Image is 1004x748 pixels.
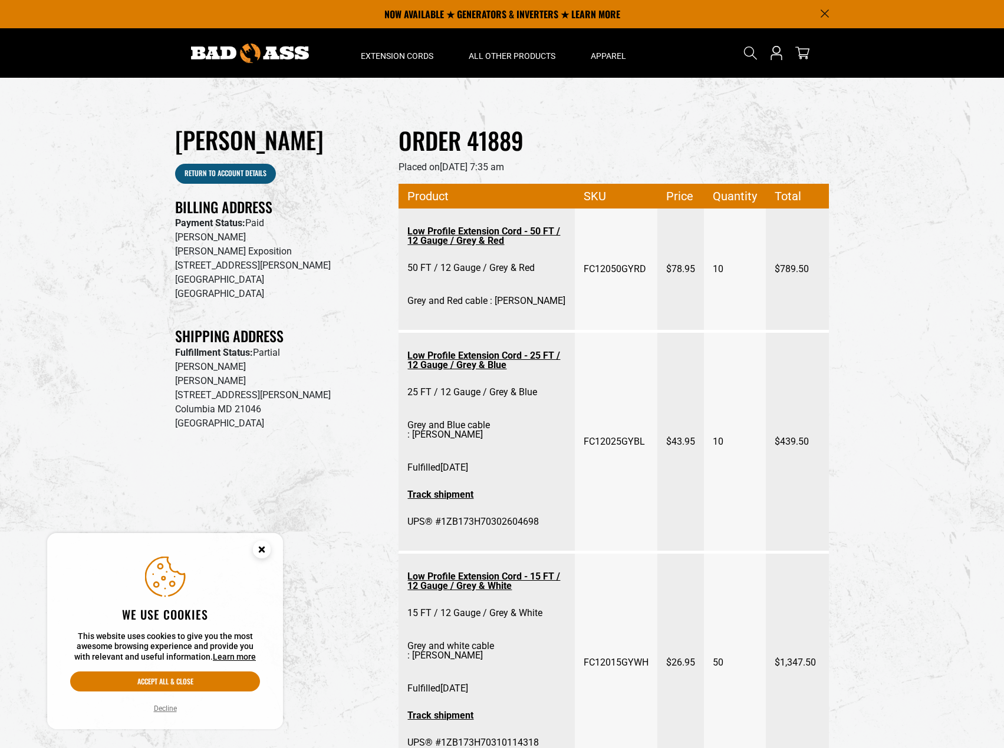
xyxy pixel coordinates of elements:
[666,646,695,679] span: $26.95
[440,683,468,694] time: [DATE]
[70,607,260,622] h2: We use cookies
[407,597,542,630] span: 15 FT / 12 Gauge / Grey & White
[175,360,381,431] p: [PERSON_NAME] [PERSON_NAME] [STREET_ADDRESS][PERSON_NAME] Columbia MD 21046 [GEOGRAPHIC_DATA]
[47,533,283,730] aside: Cookie Consent
[713,253,723,286] span: 10
[175,327,381,345] h2: Shipping Address
[407,184,566,208] span: Product
[666,253,695,286] span: $78.95
[775,425,809,458] span: $439.50
[407,451,468,484] span: Fulfilled
[407,672,468,705] span: Fulfilled
[407,705,566,726] a: Track shipment
[175,217,245,229] strong: Payment Status:
[407,630,566,672] span: Grey and white cable : [PERSON_NAME]
[775,184,820,208] span: Total
[666,184,695,208] span: Price
[175,198,381,216] h2: Billing Address
[191,44,309,63] img: Bad Ass Extension Cords
[175,230,381,301] p: [PERSON_NAME] [PERSON_NAME] Exposition [STREET_ADDRESS][PERSON_NAME] [GEOGRAPHIC_DATA] [GEOGRAPHI...
[407,345,566,376] a: Low Profile Extension Cord - 25 FT / 12 Gauge / Grey & Blue
[451,28,573,78] summary: All Other Products
[407,284,565,317] span: Grey and Red cable : [PERSON_NAME]
[741,44,760,62] summary: Search
[407,221,566,251] a: Low Profile Extension Cord - 50 FT / 12 Gauge / Grey & Red
[584,646,649,679] span: FC12015GYWH
[584,184,649,208] span: SKU
[713,425,723,458] span: 10
[407,484,566,505] a: Track shipment
[407,409,566,451] span: Grey and Blue cable : [PERSON_NAME]
[361,51,433,61] span: Extension Cords
[584,425,645,458] span: FC12025GYBL
[713,646,723,679] span: 50
[175,164,276,184] a: Return to Account details
[150,703,180,714] button: Decline
[213,652,256,661] a: Learn more
[70,671,260,691] button: Accept all & close
[175,216,381,230] p: Paid
[407,566,566,597] a: Low Profile Extension Cord - 15 FT / 12 Gauge / Grey & White
[775,253,809,286] span: $789.50
[399,160,829,174] p: Placed on
[343,28,451,78] summary: Extension Cords
[407,505,539,538] span: UPS® #1ZB173H70302604698
[407,376,537,409] span: 25 FT / 12 Gauge / Grey & Blue
[399,125,829,155] h2: Order 41889
[591,51,626,61] span: Apparel
[440,462,468,473] time: [DATE]
[175,347,253,358] strong: Fulfillment Status:
[407,251,535,284] span: 50 FT / 12 Gauge / Grey & Red
[713,184,757,208] span: Quantity
[440,161,504,173] time: [DATE] 7:35 am
[573,28,644,78] summary: Apparel
[584,253,646,286] span: FC12050GYRD
[775,646,816,679] span: $1,347.50
[175,125,381,154] h1: [PERSON_NAME]
[175,346,381,360] p: Partial
[469,51,555,61] span: All Other Products
[666,425,695,458] span: $43.95
[70,631,260,663] p: This website uses cookies to give you the most awesome browsing experience and provide you with r...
